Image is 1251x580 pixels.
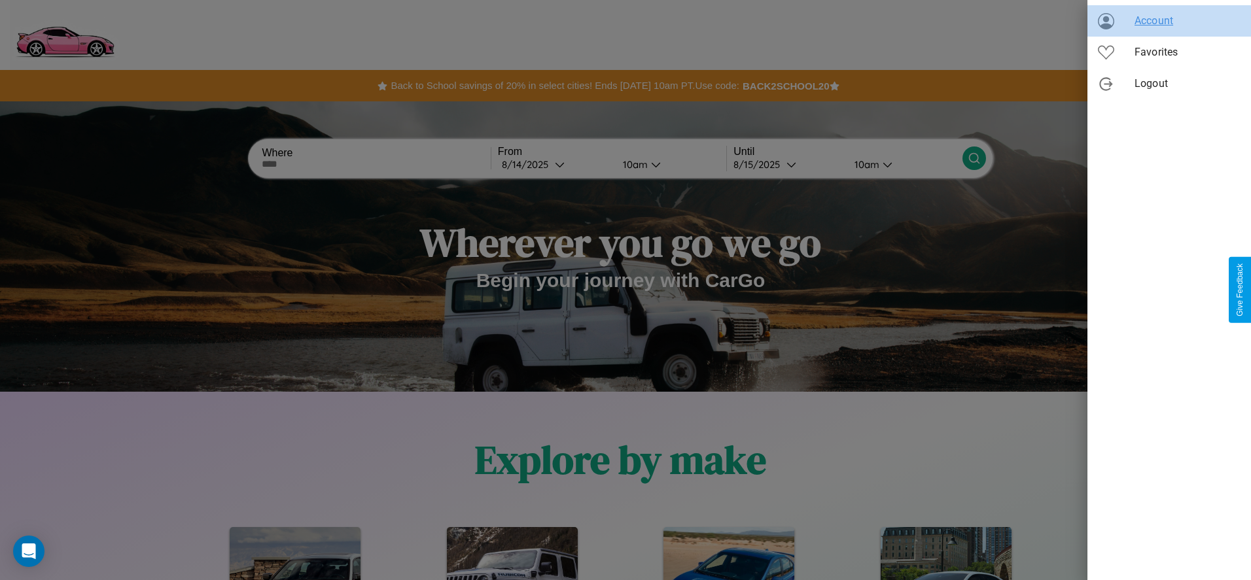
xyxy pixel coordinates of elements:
div: Logout [1087,68,1251,99]
span: Favorites [1135,44,1241,60]
div: Favorites [1087,37,1251,68]
span: Logout [1135,76,1241,92]
div: Open Intercom Messenger [13,536,44,567]
div: Give Feedback [1235,264,1244,316]
span: Account [1135,13,1241,29]
div: Account [1087,5,1251,37]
